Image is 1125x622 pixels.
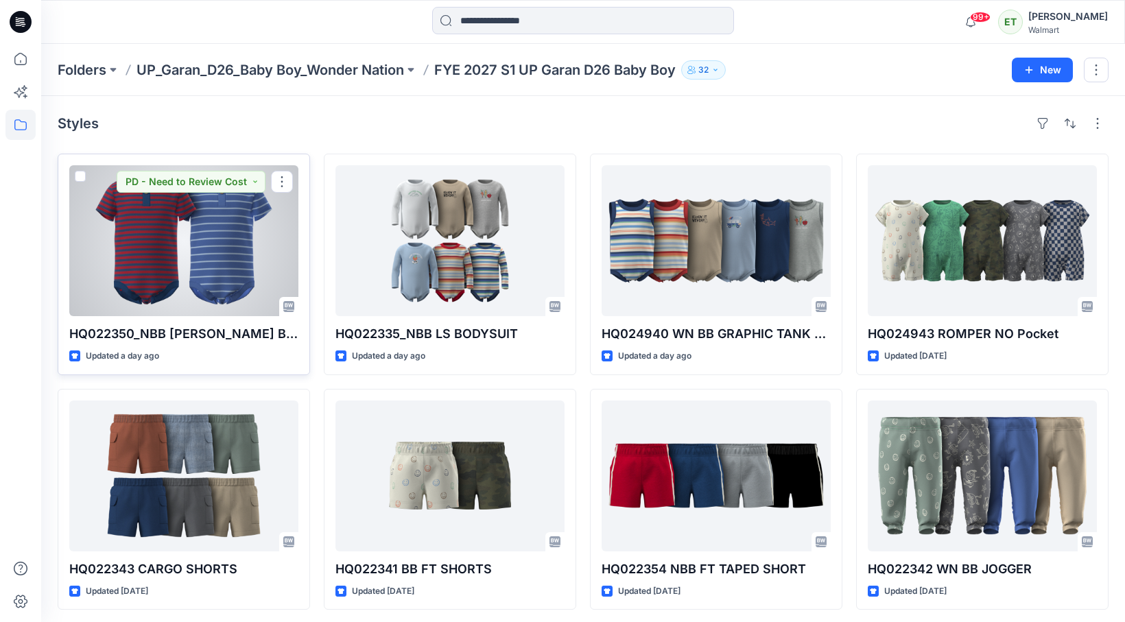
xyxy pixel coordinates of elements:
[58,115,99,132] h4: Styles
[868,324,1097,344] p: HQ024943 ROMPER NO Pocket
[1012,58,1073,82] button: New
[681,60,726,80] button: 32
[352,349,425,363] p: Updated a day ago
[69,324,298,344] p: HQ022350_NBB [PERSON_NAME] BODYSUIT
[884,584,947,599] p: Updated [DATE]
[137,60,404,80] a: UP_Garan_D26_Baby Boy_Wonder Nation
[335,400,565,551] a: HQ022341 BB FT SHORTS
[352,584,414,599] p: Updated [DATE]
[884,349,947,363] p: Updated [DATE]
[69,560,298,579] p: HQ022343 CARGO SHORTS
[335,165,565,316] a: HQ022335_NBB LS BODYSUIT
[602,400,831,551] a: HQ022354 NBB FT TAPED SHORT
[1028,8,1108,25] div: [PERSON_NAME]
[602,324,831,344] p: HQ024940 WN BB GRAPHIC TANK BODYSUIT
[69,165,298,316] a: HQ022350_NBB SS HENLEY BODYSUIT
[868,560,1097,579] p: HQ022342 WN BB JOGGER
[602,165,831,316] a: HQ024940 WN BB GRAPHIC TANK BODYSUIT
[618,349,691,363] p: Updated a day ago
[970,12,991,23] span: 99+
[86,349,159,363] p: Updated a day ago
[868,400,1097,551] a: HQ022342 WN BB JOGGER
[602,560,831,579] p: HQ022354 NBB FT TAPED SHORT
[86,584,148,599] p: Updated [DATE]
[1028,25,1108,35] div: Walmart
[69,400,298,551] a: HQ022343 CARGO SHORTS
[335,324,565,344] p: HQ022335_NBB LS BODYSUIT
[618,584,680,599] p: Updated [DATE]
[698,62,709,77] p: 32
[998,10,1023,34] div: ET
[434,60,676,80] p: FYE 2027 S1 UP Garan D26 Baby Boy
[868,165,1097,316] a: HQ024943 ROMPER NO Pocket
[335,560,565,579] p: HQ022341 BB FT SHORTS
[58,60,106,80] a: Folders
